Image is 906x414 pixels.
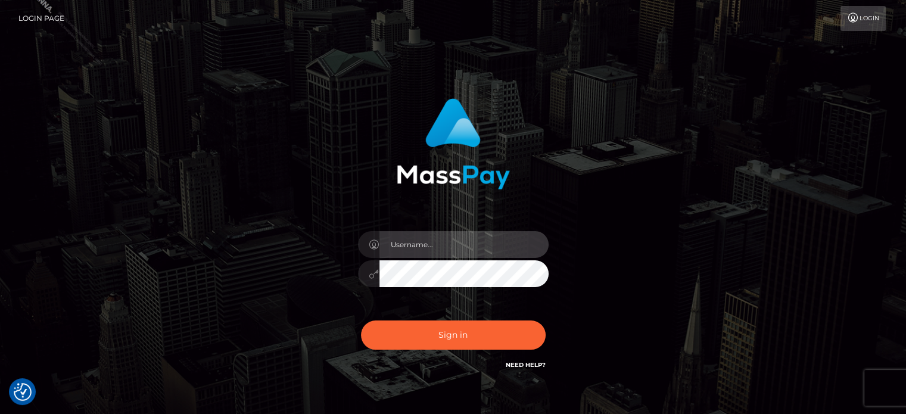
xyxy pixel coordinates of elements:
input: Username... [379,231,549,258]
img: Revisit consent button [14,383,32,401]
button: Consent Preferences [14,383,32,401]
a: Need Help? [506,361,546,369]
button: Sign in [361,320,546,350]
img: MassPay Login [397,98,510,189]
a: Login [840,6,886,31]
a: Login Page [18,6,64,31]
